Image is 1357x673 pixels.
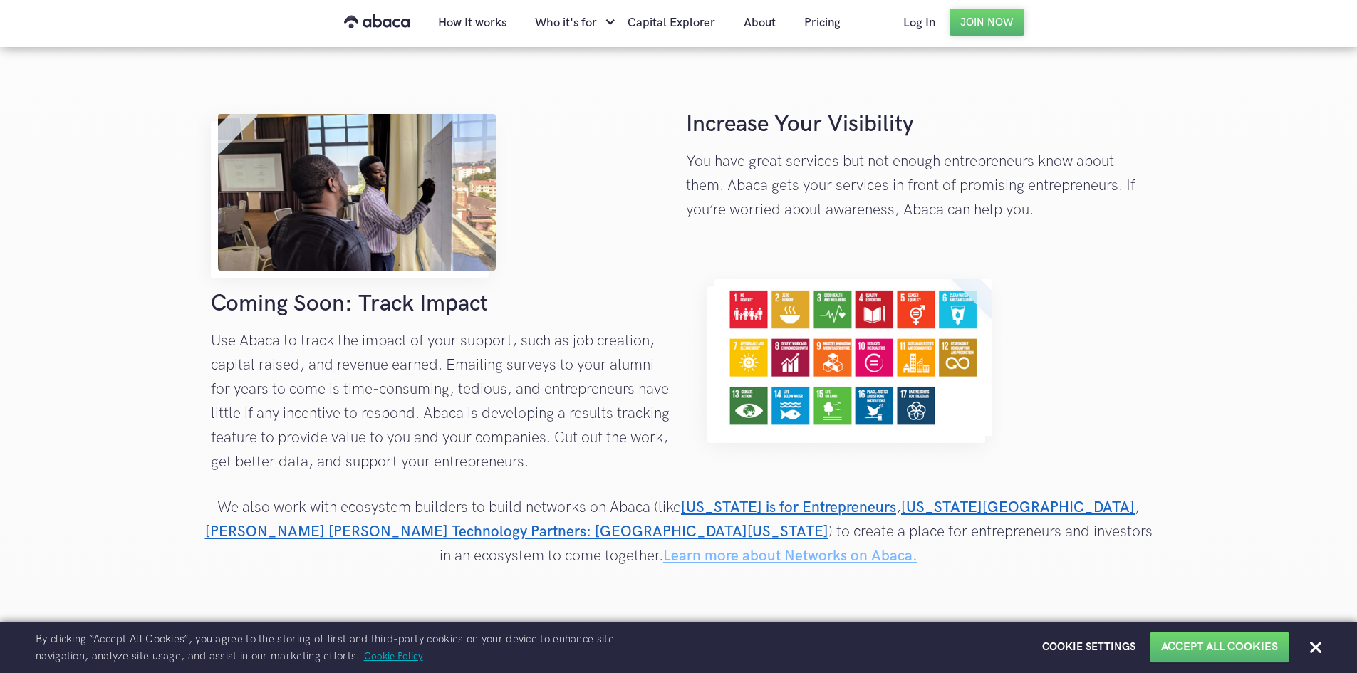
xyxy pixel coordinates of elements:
p: You have great services but not enough entrepreneurs know about them. Abaca gets your services in... [686,150,1147,222]
strong: Increase Your Visibility [686,110,914,138]
a: Cookie Policy [360,650,423,662]
button: Close [1310,642,1321,653]
strong: Coming Soon: Track Impact [211,290,488,318]
p: Use Abaca to track the impact of your support, such as job creation, capital raised, and revenue ... [211,329,672,474]
p: By clicking “Accept All Cookies”, you agree to the storing of first and third-party cookies on yo... [36,631,620,664]
a: [US_STATE][GEOGRAPHIC_DATA] [901,499,1135,516]
a: Join Now [950,9,1024,36]
button: Cookie Settings [1042,640,1135,654]
a: [PERSON_NAME] [PERSON_NAME] Technology Partners: [GEOGRAPHIC_DATA][US_STATE] [205,523,828,541]
p: We also work with ecosystem builders to build networks on Abaca (like , , ) to create a place for... [204,496,1154,568]
button: Accept All Cookies [1161,640,1278,654]
a: [US_STATE] is for Entrepreneurs [681,499,896,516]
a: Learn more about Networks on Abaca. [663,547,917,565]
